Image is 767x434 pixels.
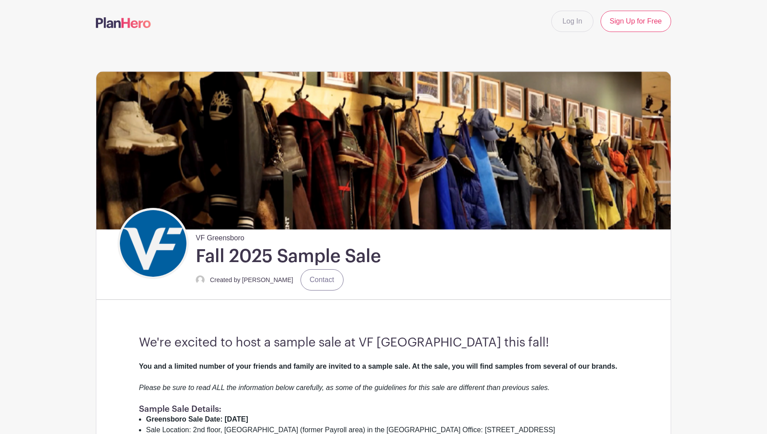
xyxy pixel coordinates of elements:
[96,72,671,229] img: Sample%20Sale.png
[139,362,617,370] strong: You and a limited number of your friends and family are invited to a sample sale. At the sale, yo...
[139,335,628,350] h3: We're excited to host a sample sale at VF [GEOGRAPHIC_DATA] this fall!
[146,415,248,423] strong: Greensboro Sale Date: [DATE]
[139,384,550,391] em: Please be sure to read ALL the information below carefully, as some of the guidelines for this sa...
[196,275,205,284] img: default-ce2991bfa6775e67f084385cd625a349d9dcbb7a52a09fb2fda1e96e2d18dcdb.png
[139,404,628,414] h1: Sample Sale Details:
[300,269,344,291] a: Contact
[120,210,186,277] img: VF_Icon_FullColor_CMYK-small.png
[210,276,293,283] small: Created by [PERSON_NAME]
[196,229,244,243] span: VF Greensboro
[96,17,151,28] img: logo-507f7623f17ff9eddc593b1ce0a138ce2505c220e1c5a4e2b4648c50719b7d32.svg
[551,11,593,32] a: Log In
[196,245,381,267] h1: Fall 2025 Sample Sale
[601,11,671,32] a: Sign Up for Free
